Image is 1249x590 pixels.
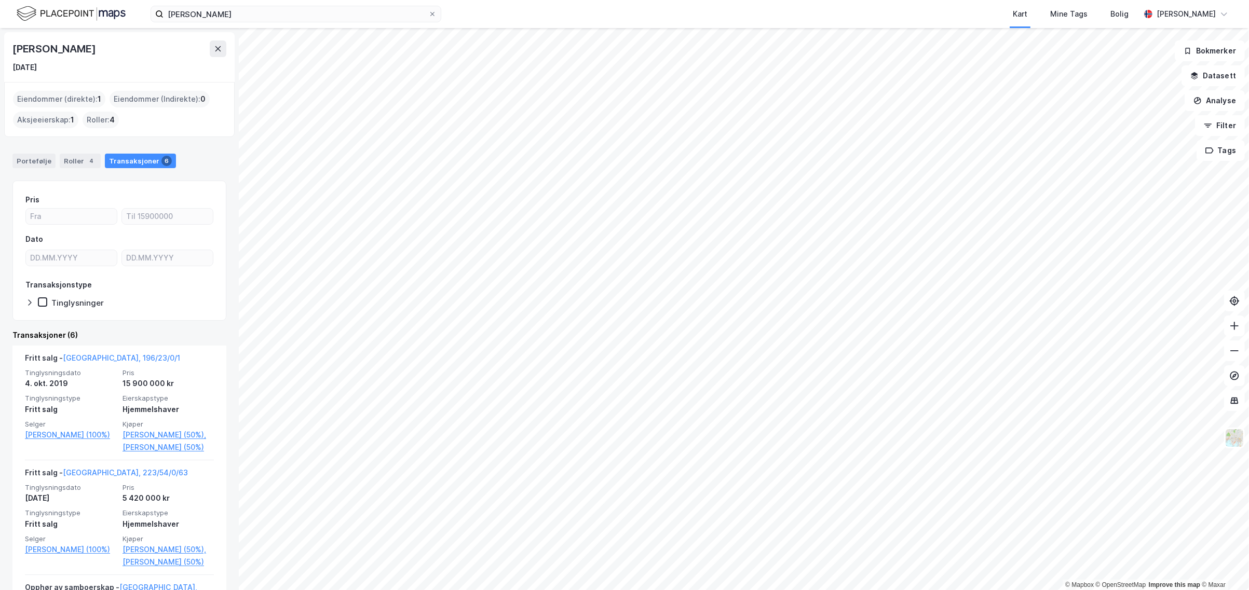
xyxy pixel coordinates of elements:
[161,156,172,166] div: 6
[12,329,226,341] div: Transaksjoner (6)
[26,209,117,224] input: Fra
[1065,581,1094,588] a: Mapbox
[98,93,101,105] span: 1
[123,368,214,377] span: Pris
[25,543,116,556] a: [PERSON_NAME] (100%)
[1096,581,1146,588] a: OpenStreetMap
[110,114,115,126] span: 4
[25,377,116,390] div: 4. okt. 2019
[63,468,188,477] a: [GEOGRAPHIC_DATA], 223/54/0/63
[122,209,213,224] input: Til 15900000
[25,483,116,492] span: Tinglysningsdato
[105,154,176,168] div: Transaksjoner
[1149,581,1200,588] a: Improve this map
[123,377,214,390] div: 15 900 000 kr
[123,534,214,543] span: Kjøper
[164,6,428,22] input: Søk på adresse, matrikkel, gårdeiere, leietakere eller personer
[123,429,214,441] a: [PERSON_NAME] (50%),
[26,250,117,266] input: DD.MM.YYYY
[25,534,116,543] span: Selger
[123,420,214,429] span: Kjøper
[71,114,74,126] span: 1
[12,154,56,168] div: Portefølje
[25,429,116,441] a: [PERSON_NAME] (100%)
[63,353,180,362] a: [GEOGRAPHIC_DATA], 196/23/0/1
[60,154,101,168] div: Roller
[13,91,105,107] div: Eiendommer (direkte) :
[1110,8,1129,20] div: Bolig
[1185,90,1245,111] button: Analyse
[1225,428,1244,448] img: Z
[123,543,214,556] a: [PERSON_NAME] (50%),
[200,93,206,105] span: 0
[123,509,214,517] span: Eierskapstype
[122,250,213,266] input: DD.MM.YYYY
[1050,8,1088,20] div: Mine Tags
[1182,65,1245,86] button: Datasett
[25,194,39,206] div: Pris
[123,556,214,568] a: [PERSON_NAME] (50%)
[13,112,78,128] div: Aksjeeierskap :
[123,394,214,403] span: Eierskapstype
[25,368,116,377] span: Tinglysningsdato
[25,466,188,483] div: Fritt salg -
[25,352,180,368] div: Fritt salg -
[1197,540,1249,590] iframe: Chat Widget
[25,279,92,291] div: Transaksjonstype
[123,403,214,416] div: Hjemmelshaver
[25,492,116,504] div: [DATE]
[25,509,116,517] span: Tinglysningstype
[17,5,126,23] img: logo.f888ab2527a4732fd821a326f86c7f29.svg
[25,394,116,403] span: Tinglysningstype
[1013,8,1027,20] div: Kart
[123,518,214,530] div: Hjemmelshaver
[51,298,104,308] div: Tinglysninger
[12,61,37,74] div: [DATE]
[123,483,214,492] span: Pris
[25,233,43,245] div: Dato
[123,441,214,454] a: [PERSON_NAME] (50%)
[1175,40,1245,61] button: Bokmerker
[1197,140,1245,161] button: Tags
[1157,8,1216,20] div: [PERSON_NAME]
[110,91,210,107] div: Eiendommer (Indirekte) :
[1195,115,1245,136] button: Filter
[83,112,119,128] div: Roller :
[25,420,116,429] span: Selger
[12,40,98,57] div: [PERSON_NAME]
[25,403,116,416] div: Fritt salg
[86,156,97,166] div: 4
[25,518,116,530] div: Fritt salg
[123,492,214,504] div: 5 420 000 kr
